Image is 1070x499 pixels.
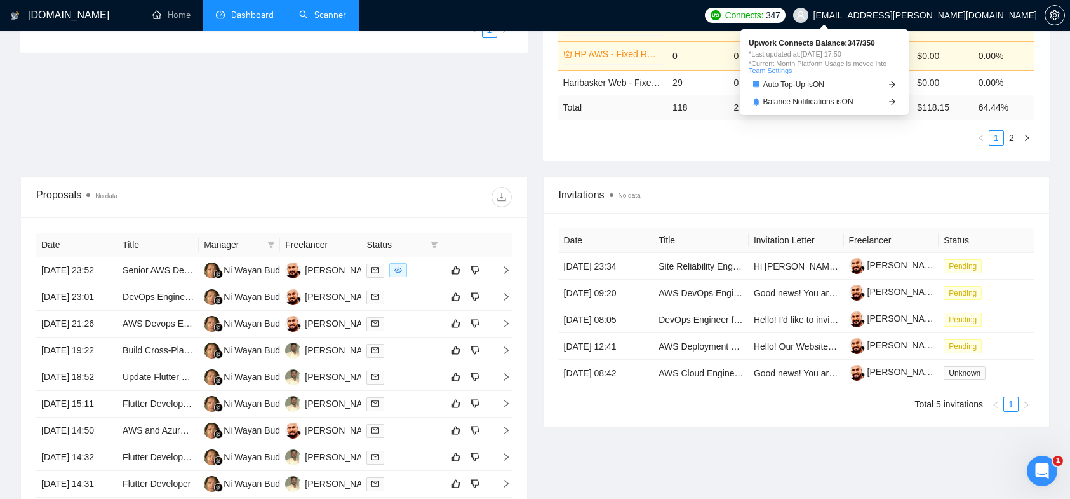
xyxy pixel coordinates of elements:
span: dislike [471,372,479,382]
td: AWS Deployment Cost Optimization for MVP [653,333,749,360]
span: right [492,292,511,301]
span: right [1022,401,1030,409]
a: HB[PERSON_NAME] [285,264,378,275]
a: Pending [944,314,987,324]
a: DevOps Engineer - AWS, GCP, Agentic AI Orchestration + MicroServices [123,292,410,302]
button: dislike [467,449,483,465]
a: AWS Devops Expert needed [123,318,236,329]
li: 1 [1003,397,1019,412]
img: gigradar-bm.png [214,456,223,465]
img: NW [204,316,220,332]
div: [PERSON_NAME] [305,263,378,277]
a: DevOps Engineer for Web3 Crypto Platform [659,315,831,325]
td: $ 118.15 [912,95,973,120]
span: Invitations [559,187,1034,203]
button: left [973,130,989,146]
span: crown [563,50,572,58]
img: HB [285,369,301,385]
td: 0 [667,41,728,70]
a: AWS Deployment Cost Optimization for MVP [659,341,836,352]
a: [PERSON_NAME] [849,340,940,350]
td: 0 [728,41,789,70]
a: NWNi Wayan Budiarti [204,264,295,275]
iframe: Intercom live chat [1027,456,1057,486]
span: mail [371,373,379,381]
img: gigradar-bm.png [214,430,223,439]
span: Auto Top-Up is ON [763,81,825,88]
a: Flutter Developer Needed for Ongoing Project [123,399,304,409]
td: Senior AWS DevOps Engineer Needed for Full-Time Support [117,257,199,284]
img: NW [204,343,220,359]
td: DevOps Engineer for Web3 Crypto Platform [653,306,749,333]
div: Proposals [36,187,274,207]
span: like [451,452,460,462]
a: homeHome [152,10,191,20]
a: HB[PERSON_NAME] [285,478,378,488]
img: HB [285,263,301,278]
a: HB[PERSON_NAME] [285,345,378,355]
div: [PERSON_NAME] [305,317,378,331]
span: 1 [1053,456,1063,466]
span: mail [371,400,379,407]
div: Ni Wayan Budiarti [224,423,295,437]
img: gigradar-bm.png [214,296,223,305]
a: setting [1045,10,1065,20]
span: dislike [471,345,479,355]
div: Ni Wayan Budiarti [224,317,295,331]
a: Site Reliability Engineer - Cloud Infrastructure Automation & Monitoring [659,261,938,271]
th: Freelancer [844,228,939,253]
a: [PERSON_NAME] [849,260,940,270]
td: AWS Cloud Engineer for AdHoc Ongoing Infrastructure Configuration [653,360,749,386]
td: [DATE] 09:20 [559,280,654,306]
td: [DATE] 21:26 [36,311,117,338]
div: [PERSON_NAME] [305,450,378,464]
td: [DATE] 23:34 [559,253,654,280]
img: NW [204,476,220,492]
button: like [448,396,464,411]
td: [DATE] 15:11 [36,391,117,418]
li: Next Page [1019,130,1034,146]
span: dislike [471,452,479,462]
button: setting [1045,5,1065,25]
th: Status [939,228,1034,253]
span: Pending [944,339,982,353]
span: like [451,292,460,302]
span: Upwork Connects Balance: 347 / 350 [749,39,900,47]
td: DevOps Engineer - AWS, GCP, Agentic AI Orchestration + MicroServices [117,284,199,311]
a: [PERSON_NAME] [849,287,940,297]
td: [DATE] 14:50 [36,418,117,444]
div: Ni Wayan Budiarti [224,477,295,491]
span: like [451,318,460,329]
img: HB [285,289,301,305]
span: Status [366,238,425,252]
span: mail [371,346,379,354]
span: dislike [471,425,479,435]
span: 347 [766,8,780,22]
img: gigradar-bm.png [214,403,223,412]
span: bell [752,98,760,106]
img: HB [285,476,301,492]
span: download [492,192,511,202]
td: Flutter Developer - just i want arab [117,444,199,471]
button: left [467,22,482,38]
span: filter [265,235,278,254]
th: Date [36,233,117,257]
span: Unknown [944,366,986,380]
div: Ni Wayan Budiarti [224,290,295,304]
span: eye [394,266,402,274]
span: Manager [204,238,262,252]
td: Total [558,95,668,120]
a: NWNi Wayan Budiarti [204,451,295,461]
span: like [451,479,460,489]
td: Flutter Developer Needed for Ongoing Project [117,391,199,418]
span: right [492,319,511,328]
a: Flutter Developer [123,479,191,489]
span: left [977,134,985,142]
span: mail [371,453,379,461]
span: right [492,426,511,435]
img: HB [285,343,301,359]
div: [PERSON_NAME] [305,423,378,437]
span: Connects: [725,8,763,22]
button: download [492,187,512,207]
button: like [448,369,464,385]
